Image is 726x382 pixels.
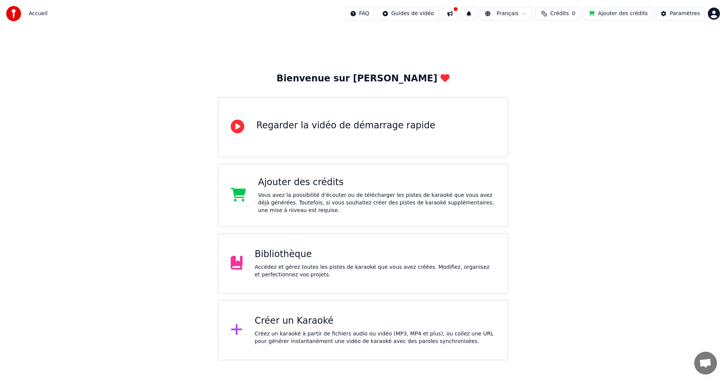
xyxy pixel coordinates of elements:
[255,330,496,345] div: Créez un karaoké à partir de fichiers audio ou vidéo (MP3, MP4 et plus), ou collez une URL pour g...
[29,10,48,17] nav: breadcrumb
[29,10,48,17] span: Accueil
[256,120,435,132] div: Regarder la vidéo de démarrage rapide
[276,73,449,85] div: Bienvenue sur [PERSON_NAME]
[6,6,21,21] img: youka
[255,315,496,327] div: Créer un Karaoké
[670,10,700,17] div: Paramètres
[258,192,496,214] div: Vous avez la possibilité d'écouter ou de télécharger les pistes de karaoké que vous avez déjà gén...
[255,264,496,279] div: Accédez et gérez toutes les pistes de karaoké que vous avez créées. Modifiez, organisez et perfec...
[258,176,496,189] div: Ajouter des crédits
[656,7,705,20] button: Paramètres
[550,10,569,17] span: Crédits
[377,7,439,20] button: Guides de vidéo
[255,248,496,260] div: Bibliothèque
[694,352,717,374] a: Ouvrir le chat
[572,10,576,17] span: 0
[345,7,374,20] button: FAQ
[535,7,581,20] button: Crédits0
[584,7,653,20] button: Ajouter des crédits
